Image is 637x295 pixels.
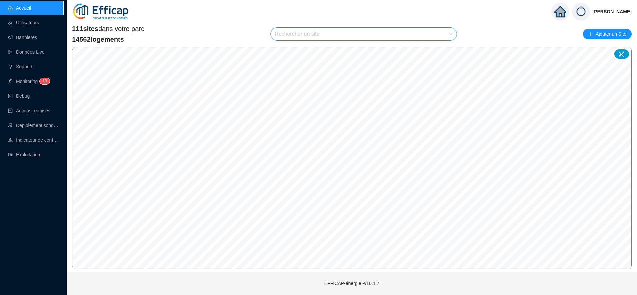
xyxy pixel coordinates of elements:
[8,64,32,69] a: questionSupport
[554,6,566,18] span: home
[8,49,45,55] a: databaseDonnées Live
[8,79,48,84] a: monitorMonitoring19
[8,93,30,99] a: codeDebug
[588,32,593,36] span: plus
[8,5,31,11] a: homeAccueil
[72,47,631,269] canvas: Map
[8,123,59,128] a: clusterDéploiement sondes
[72,35,144,44] span: 14562 logements
[8,35,37,40] a: notificationBannières
[596,29,626,39] span: Ajouter un Site
[42,79,45,83] span: 1
[72,25,98,32] span: 111 sites
[40,78,49,84] sup: 19
[72,24,144,33] span: dans votre parc
[583,29,632,39] button: Ajouter un Site
[8,152,40,157] a: slidersExploitation
[572,3,590,21] img: power
[593,1,632,22] span: [PERSON_NAME]
[8,108,13,113] span: check-square
[8,137,59,143] a: heat-mapIndicateur de confort
[16,108,50,113] span: Actions requises
[8,20,39,25] a: teamUtilisateurs
[325,281,380,286] span: EFFICAP-énergie - v10.1.7
[45,79,47,83] span: 9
